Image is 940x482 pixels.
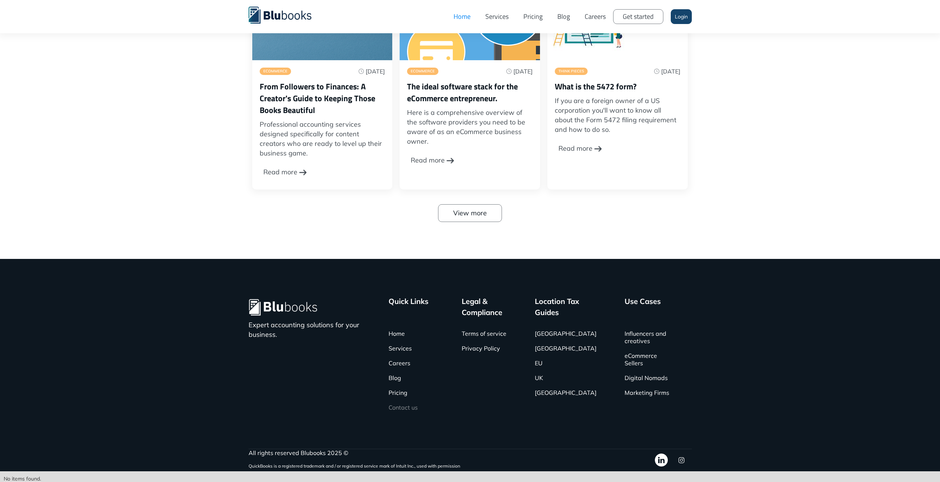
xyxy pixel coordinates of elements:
[411,69,435,73] div: eCommerce
[555,81,680,92] h3: What is the 5472 form?
[671,9,692,24] a: Login
[407,81,533,104] h3: The ideal software stack for the eCommerce entrepreneur.
[249,6,322,24] a: home
[263,162,297,182] div: Read more
[438,204,502,222] a: View more
[407,108,533,146] p: Here is a comprehensive overview of the software providers you need to be aware of as an eCommerc...
[407,150,454,170] a: Read more
[625,296,661,318] div: Use Cases ‍
[249,320,368,339] p: Expert accounting solutions for your business.
[577,6,613,28] a: Careers
[535,296,604,318] div: Location Tax Guides
[260,68,291,75] a: eCommerce
[389,400,418,415] a: Contact us
[555,68,588,75] a: Think Pieces
[535,370,543,385] a: UK
[389,296,428,318] div: Quick Links ‍
[535,385,597,400] a: [GEOGRAPHIC_DATA]
[462,326,506,341] a: Terms of service
[462,341,500,356] a: Privacy Policy
[478,6,516,28] a: Services
[263,69,287,73] div: eCommerce
[555,96,680,134] p: If you are a foreign owner of a US corporation you'll want to know all about the Form 5472 filing...
[625,348,670,370] a: eCommerce Sellers
[535,326,597,341] a: [GEOGRAPHIC_DATA]
[389,370,401,385] a: Blog
[661,68,680,74] div: [DATE]
[249,463,460,469] sup: QuickBooks is a registered trademark and / or registered service mark of Intuit Inc., used with p...
[550,6,577,28] a: Blog
[462,296,514,318] div: Legal & Compliance
[446,6,478,28] a: Home
[625,385,669,400] a: Marketing Firms
[407,68,438,75] a: eCommerce
[366,68,385,74] div: [DATE]
[558,138,592,158] div: Read more
[625,326,670,348] a: Influencers and creatives
[260,162,307,182] a: Read more
[613,9,663,24] a: Get started
[516,6,550,28] a: Pricing
[260,120,385,158] p: Professional accounting services designed specifically for content creators who are ready to leve...
[260,81,385,116] h3: From Followers to Finances: A Creator's Guide to Keeping Those Books Beautiful
[389,385,407,400] a: Pricing
[249,449,460,457] div: All rights reserved Blubooks 2025 ©
[411,150,445,170] div: Read more
[389,326,405,341] a: Home
[558,69,584,73] div: Think Pieces
[535,341,597,356] a: [GEOGRAPHIC_DATA]
[625,370,668,385] a: Digital Nomads
[513,68,533,74] div: [DATE]
[555,138,602,158] a: Read more
[535,356,543,370] a: EU
[389,356,410,370] a: Careers
[389,341,412,356] a: Services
